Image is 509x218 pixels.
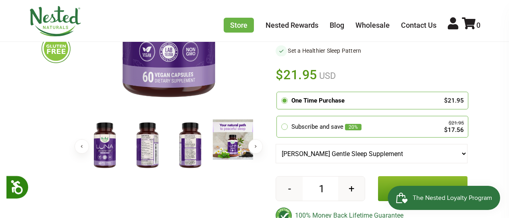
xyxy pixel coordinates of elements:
a: Nested Rewards [266,21,318,29]
a: Wholesale [355,21,390,29]
button: Previous [75,139,89,154]
img: LUNA Gentle Sleep Supplement [213,119,253,160]
img: glutenfree [42,34,71,63]
a: Contact Us [401,21,436,29]
button: - [276,177,303,201]
li: Set a Healthier Sleep Pattern [276,45,372,56]
a: 0 [462,21,480,29]
img: LUNA Gentle Sleep Supplement [170,119,210,172]
button: + [338,177,365,201]
img: Nested Naturals [29,6,81,37]
a: Blog [330,21,344,29]
iframe: Button to open loyalty program pop-up [388,186,501,210]
a: Store [224,18,254,33]
span: USD [317,71,336,81]
img: LUNA Gentle Sleep Supplement [127,119,168,172]
button: Add to basket [378,176,467,201]
span: 0 [476,21,480,29]
span: $21.95 [276,66,317,84]
img: LUNA Gentle Sleep Supplement [85,119,125,172]
button: Next [248,139,263,154]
